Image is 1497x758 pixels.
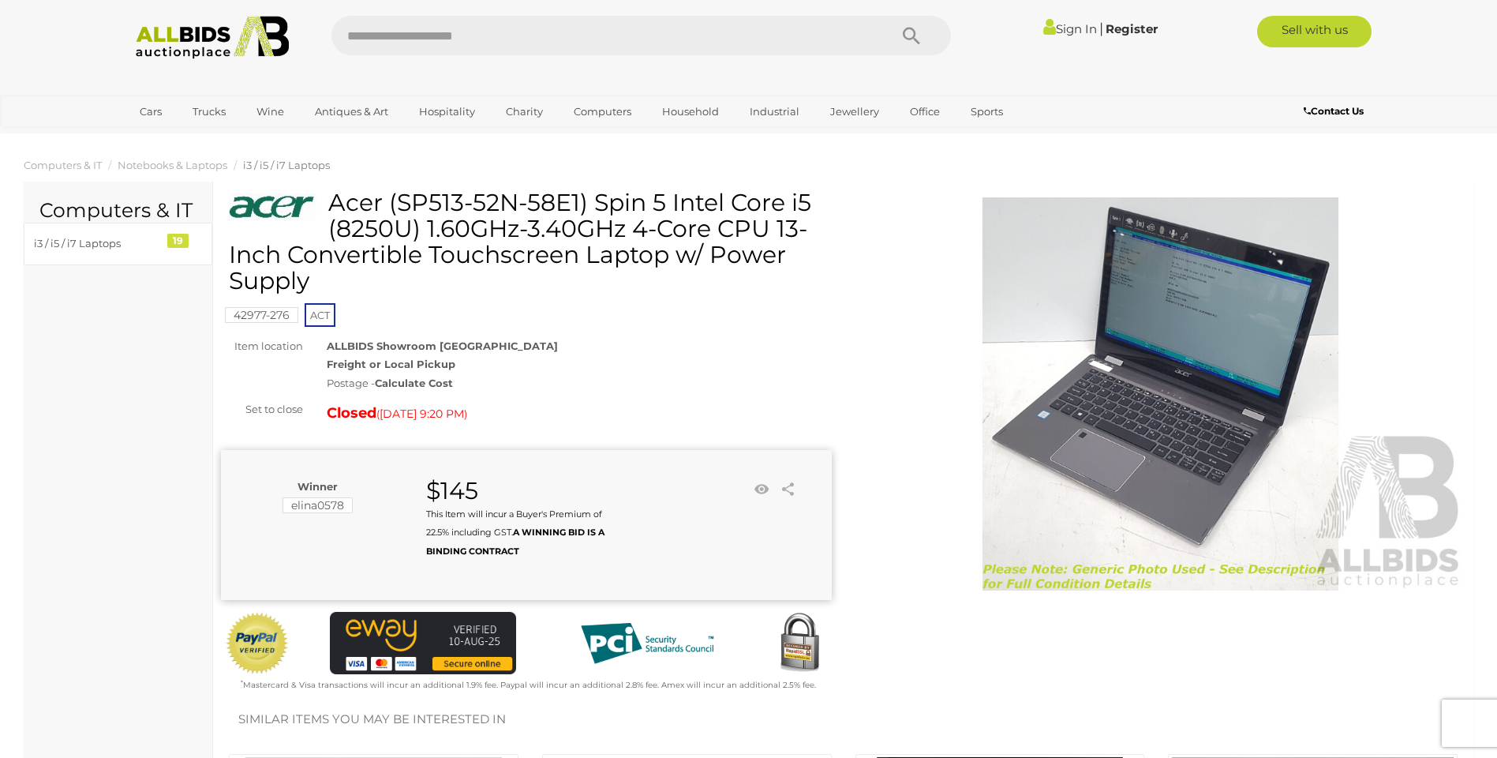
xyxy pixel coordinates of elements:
[900,99,950,125] a: Office
[1043,21,1097,36] a: Sign In
[820,99,889,125] a: Jewellery
[652,99,729,125] a: Household
[209,400,315,418] div: Set to close
[298,480,338,493] b: Winner
[327,374,832,392] div: Postage -
[375,377,453,389] strong: Calculate Cost
[380,407,464,421] span: [DATE] 9:20 PM
[225,309,298,321] a: 42977-276
[855,197,1466,591] img: Acer (SP513-52N-58E1) Spin 5 Intel Core i5 (8250U) 1.60GHz-3.40GHz 4-Core CPU 13-Inch Convertible...
[426,527,604,556] b: A WINNING BID IS A BINDING CONTRACT
[129,99,172,125] a: Cars
[118,159,227,171] a: Notebooks & Laptops
[24,159,102,171] a: Computers & IT
[376,407,467,420] span: ( )
[330,612,516,674] img: eWAY Payment Gateway
[568,612,726,675] img: PCI DSS compliant
[409,99,485,125] a: Hospitality
[327,340,558,352] strong: ALLBIDS Showroom [GEOGRAPHIC_DATA]
[209,337,315,355] div: Item location
[1099,20,1103,37] span: |
[182,99,236,125] a: Trucks
[1304,105,1364,117] b: Contact Us
[426,508,604,557] small: This Item will incur a Buyer's Premium of 22.5% including GST.
[426,476,478,505] strong: $145
[167,234,189,248] div: 19
[229,193,316,220] img: Acer (SP513-52N-58E1) Spin 5 Intel Core i5 (8250U) 1.60GHz-3.40GHz 4-Core CPU 13-Inch Convertible...
[24,223,212,265] a: i3 / i5 / i7 Laptops 19
[739,99,810,125] a: Industrial
[241,680,816,690] small: Mastercard & Visa transactions will incur an additional 1.9% fee. Paypal will incur an additional...
[246,99,294,125] a: Wine
[1304,103,1368,120] a: Contact Us
[283,497,353,513] mark: elina0578
[563,99,642,125] a: Computers
[327,358,455,370] strong: Freight or Local Pickup
[39,200,196,222] h2: Computers & IT
[305,99,399,125] a: Antiques & Art
[327,404,376,422] strong: Closed
[127,16,298,59] img: Allbids.com.au
[243,159,330,171] a: i3 / i5 / i7 Laptops
[872,16,951,55] button: Search
[129,125,262,151] a: [GEOGRAPHIC_DATA]
[305,303,335,327] span: ACT
[225,307,298,323] mark: 42977-276
[496,99,553,125] a: Charity
[34,235,164,253] div: i3 / i5 / i7 Laptops
[1257,16,1372,47] a: Sell with us
[238,713,1448,726] h2: Similar items you may be interested in
[225,612,290,675] img: Official PayPal Seal
[229,189,828,294] h1: Acer (SP513-52N-58E1) Spin 5 Intel Core i5 (8250U) 1.60GHz-3.40GHz 4-Core CPU 13-Inch Convertible...
[960,99,1013,125] a: Sports
[1106,21,1158,36] a: Register
[750,478,774,501] li: Watch this item
[768,612,831,675] img: Secured by Rapid SSL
